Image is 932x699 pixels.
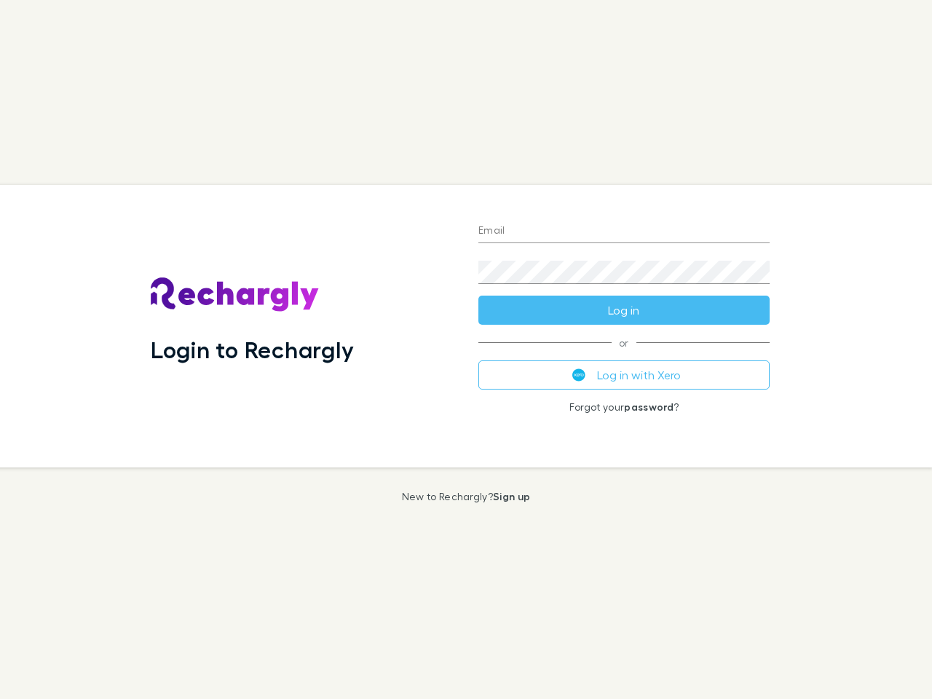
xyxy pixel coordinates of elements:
h1: Login to Rechargly [151,336,354,363]
p: New to Rechargly? [402,491,531,502]
img: Rechargly's Logo [151,277,320,312]
button: Log in with Xero [478,360,770,390]
a: password [624,400,674,413]
img: Xero's logo [572,368,585,382]
a: Sign up [493,490,530,502]
button: Log in [478,296,770,325]
p: Forgot your ? [478,401,770,413]
span: or [478,342,770,343]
